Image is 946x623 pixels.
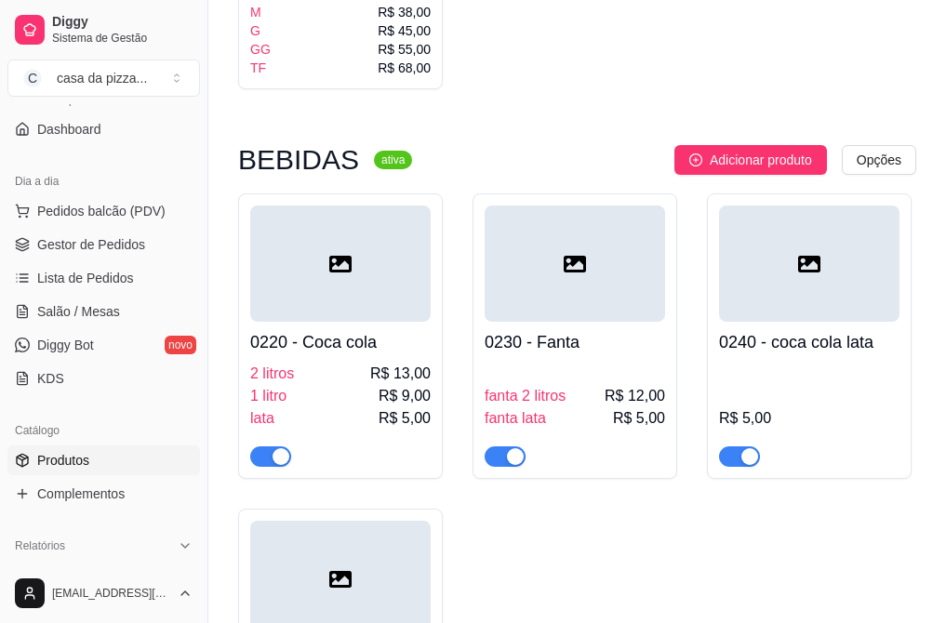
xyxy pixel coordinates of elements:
[7,364,200,393] a: KDS
[7,60,200,97] button: Select a team
[674,145,827,175] button: Adicionar produto
[250,329,431,355] h4: 0220 - Coca cola
[37,484,125,503] span: Complementos
[52,31,193,46] span: Sistema de Gestão
[689,153,702,166] span: plus-circle
[485,407,546,430] span: fanta lata
[7,196,200,226] button: Pedidos balcão (PDV)
[7,166,200,196] div: Dia a dia
[379,407,431,430] span: R$ 5,00
[57,69,147,87] div: casa da pizza ...
[7,416,200,445] div: Catálogo
[378,3,431,21] div: R$ 38,00
[7,297,200,326] a: Salão / Mesas
[37,336,94,354] span: Diggy Bot
[7,7,200,52] a: DiggySistema de Gestão
[7,571,200,616] button: [EMAIL_ADDRESS][DOMAIN_NAME]
[719,329,899,355] h4: 0240 - coca cola lata
[250,21,271,40] div: G
[370,363,431,385] span: R$ 13,00
[37,269,134,287] span: Lista de Pedidos
[37,202,166,220] span: Pedidos balcão (PDV)
[379,385,431,407] span: R$ 9,00
[250,385,286,407] span: 1 litro
[7,330,200,360] a: Diggy Botnovo
[374,151,412,169] sup: ativa
[52,14,193,31] span: Diggy
[7,561,200,590] a: Relatórios de vendas
[857,150,901,170] span: Opções
[378,59,431,77] div: R$ 68,00
[710,150,812,170] span: Adicionar produto
[250,363,294,385] span: 2 litros
[52,586,170,601] span: [EMAIL_ADDRESS][DOMAIN_NAME]
[250,3,271,21] div: M
[605,385,665,407] span: R$ 12,00
[7,263,200,293] a: Lista de Pedidos
[7,114,200,144] a: Dashboard
[238,149,359,171] h3: BEBIDAS
[37,302,120,321] span: Salão / Mesas
[378,21,431,40] div: R$ 45,00
[250,407,274,430] span: lata
[37,451,89,470] span: Produtos
[485,385,566,407] span: fanta 2 litros
[250,59,271,77] div: TF
[613,407,665,430] span: R$ 5,00
[719,407,899,430] div: R$ 5,00
[378,40,431,59] div: R$ 55,00
[7,445,200,475] a: Produtos
[7,479,200,509] a: Complementos
[37,120,101,139] span: Dashboard
[485,329,665,355] h4: 0230 - Fanta
[7,230,200,259] a: Gestor de Pedidos
[842,145,916,175] button: Opções
[15,538,65,553] span: Relatórios
[250,40,271,59] div: GG
[37,369,64,388] span: KDS
[23,69,42,87] span: C
[37,235,145,254] span: Gestor de Pedidos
